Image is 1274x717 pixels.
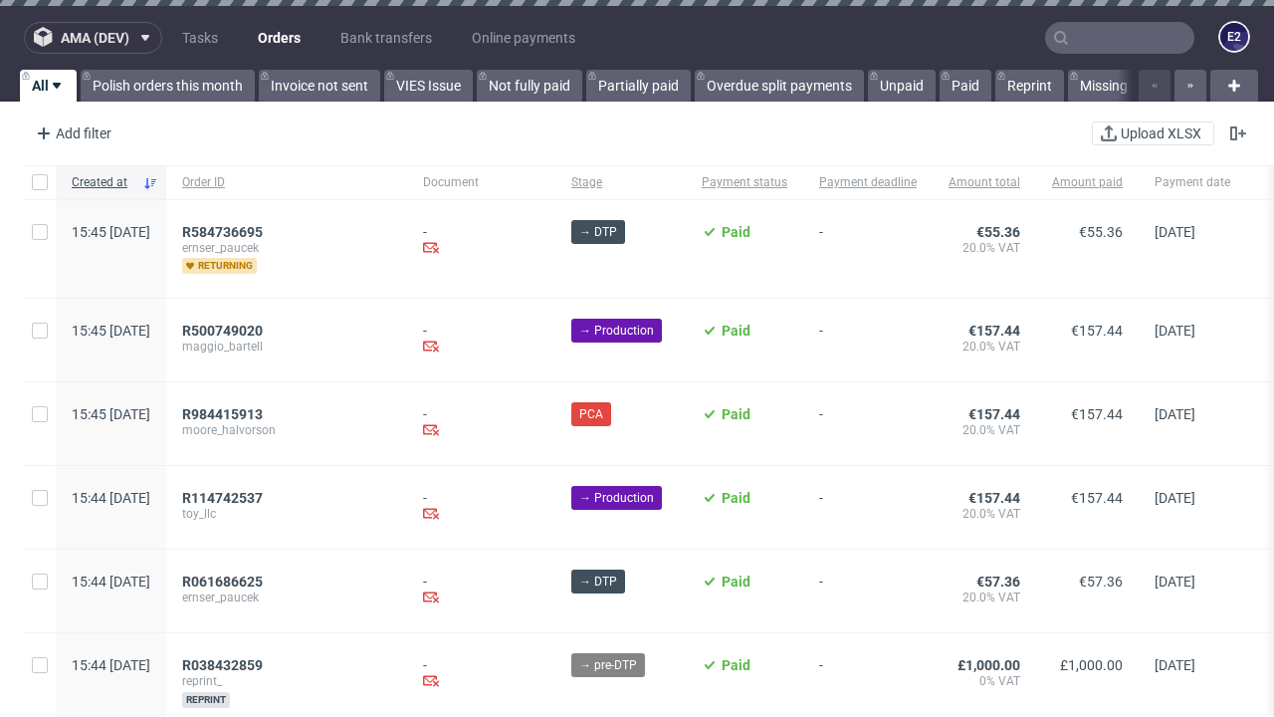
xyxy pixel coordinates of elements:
span: €57.36 [976,574,1020,590]
span: → Production [579,489,654,507]
span: maggio_bartell [182,339,391,355]
span: 0% VAT [949,673,1020,689]
span: €157.44 [1071,490,1123,506]
span: Paid [722,406,750,422]
span: Upload XLSX [1117,126,1205,140]
div: - [423,406,539,441]
span: - [819,490,917,525]
div: - [423,490,539,525]
a: Invoice not sent [259,70,380,102]
span: - [819,574,917,608]
span: 15:45 [DATE] [72,323,150,339]
div: - [423,224,539,259]
span: 15:45 [DATE] [72,224,150,240]
a: R114742537 [182,490,267,506]
span: ernser_paucek [182,590,391,605]
span: Payment date [1155,174,1230,191]
a: Unpaid [868,70,936,102]
span: €157.44 [1071,406,1123,422]
span: £1,000.00 [957,657,1020,673]
div: - [423,574,539,608]
span: 15:45 [DATE] [72,406,150,422]
a: Not fully paid [477,70,582,102]
a: Paid [940,70,991,102]
div: - [423,323,539,358]
span: [DATE] [1155,406,1195,422]
span: £1,000.00 [1060,657,1123,673]
a: Online payments [460,22,587,54]
span: 20.0% VAT [949,422,1020,438]
button: Upload XLSX [1092,121,1214,145]
span: R114742537 [182,490,263,506]
span: ama (dev) [61,31,129,45]
span: €157.44 [1071,323,1123,339]
a: Bank transfers [328,22,444,54]
span: 15:44 [DATE] [72,490,150,506]
a: R500749020 [182,323,267,339]
span: Amount total [949,174,1020,191]
a: Overdue split payments [695,70,864,102]
figcaption: e2 [1220,23,1248,51]
a: VIES Issue [384,70,473,102]
span: R038432859 [182,657,263,673]
span: reprint [182,692,230,708]
button: ama (dev) [24,22,162,54]
span: - [819,406,917,441]
span: Paid [722,490,750,506]
span: 20.0% VAT [949,506,1020,522]
div: Add filter [28,118,115,149]
span: Amount paid [1052,174,1123,191]
span: R500749020 [182,323,263,339]
span: - [819,657,917,708]
span: toy_llc [182,506,391,522]
a: Polish orders this month [81,70,255,102]
span: [DATE] [1155,574,1195,590]
span: Payment status [702,174,787,191]
span: ernser_paucek [182,240,391,256]
span: Document [423,174,539,191]
a: Tasks [170,22,230,54]
span: [DATE] [1155,657,1195,673]
span: Paid [722,657,750,673]
div: - [423,657,539,692]
span: Paid [722,574,750,590]
a: Reprint [995,70,1064,102]
span: R984415913 [182,406,263,422]
span: Created at [72,174,134,191]
a: R984415913 [182,406,267,422]
span: PCA [579,405,603,423]
span: R584736695 [182,224,263,240]
span: Order ID [182,174,391,191]
span: €55.36 [1079,224,1123,240]
span: €157.44 [968,323,1020,339]
span: - [819,323,917,358]
a: R584736695 [182,224,267,240]
span: Payment deadline [819,174,917,191]
span: 15:44 [DATE] [72,574,150,590]
span: €55.36 [976,224,1020,240]
span: → Production [579,322,654,340]
span: Paid [722,224,750,240]
span: 20.0% VAT [949,339,1020,355]
span: moore_halvorson [182,422,391,438]
span: Paid [722,323,750,339]
span: 15:44 [DATE] [72,657,150,673]
a: R061686625 [182,574,267,590]
span: → pre-DTP [579,656,637,674]
a: Missing invoice [1068,70,1185,102]
span: 20.0% VAT [949,590,1020,605]
span: 20.0% VAT [949,240,1020,256]
span: reprint_ [182,673,391,689]
a: R038432859 [182,657,267,673]
span: Stage [571,174,670,191]
span: [DATE] [1155,323,1195,339]
span: €157.44 [968,490,1020,506]
span: R061686625 [182,574,263,590]
a: Orders [246,22,313,54]
span: - [819,224,917,274]
span: [DATE] [1155,490,1195,506]
a: All [20,70,77,102]
span: €157.44 [968,406,1020,422]
span: [DATE] [1155,224,1195,240]
span: returning [182,258,257,274]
